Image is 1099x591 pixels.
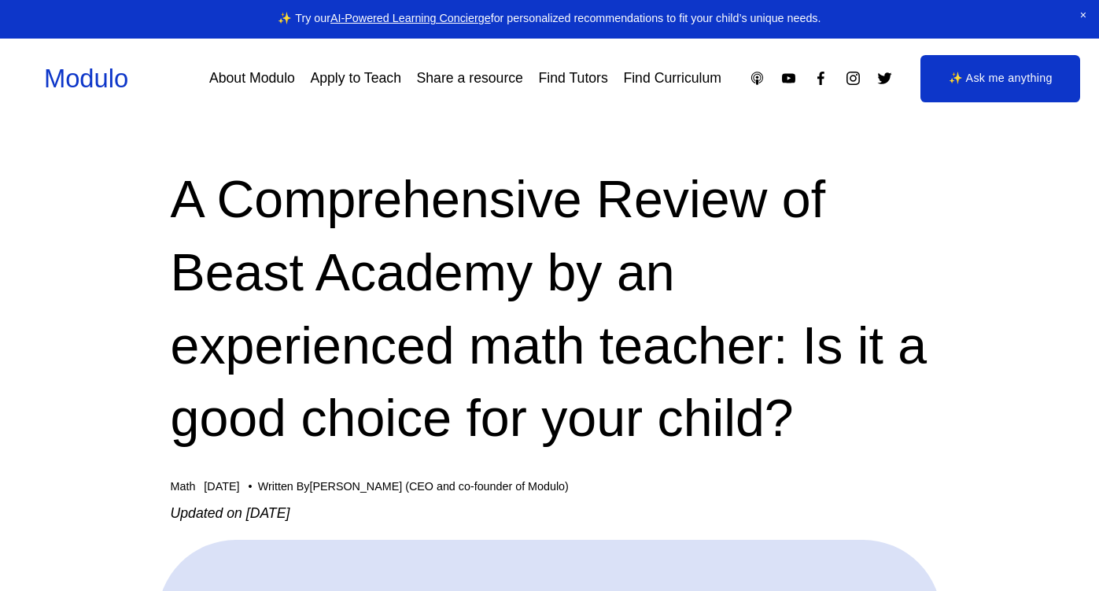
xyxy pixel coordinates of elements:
[845,70,861,87] a: Instagram
[876,70,893,87] a: Twitter
[920,55,1080,102] a: ✨ Ask me anything
[309,480,568,493] a: [PERSON_NAME] (CEO and co-founder of Modulo)
[417,65,523,92] a: Share a resource
[44,64,128,93] a: Modulo
[749,70,765,87] a: Apple Podcasts
[310,65,401,92] a: Apply to Teach
[258,480,569,493] div: Written By
[171,505,290,521] em: Updated on [DATE]
[780,70,797,87] a: YouTube
[330,12,491,24] a: AI-Powered Learning Concierge
[209,65,295,92] a: About Modulo
[623,65,721,92] a: Find Curriculum
[171,163,929,455] h1: A Comprehensive Review of Beast Academy by an experienced math teacher: Is it a good choice for y...
[204,480,239,493] span: [DATE]
[539,65,608,92] a: Find Tutors
[171,480,196,493] a: Math
[813,70,829,87] a: Facebook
